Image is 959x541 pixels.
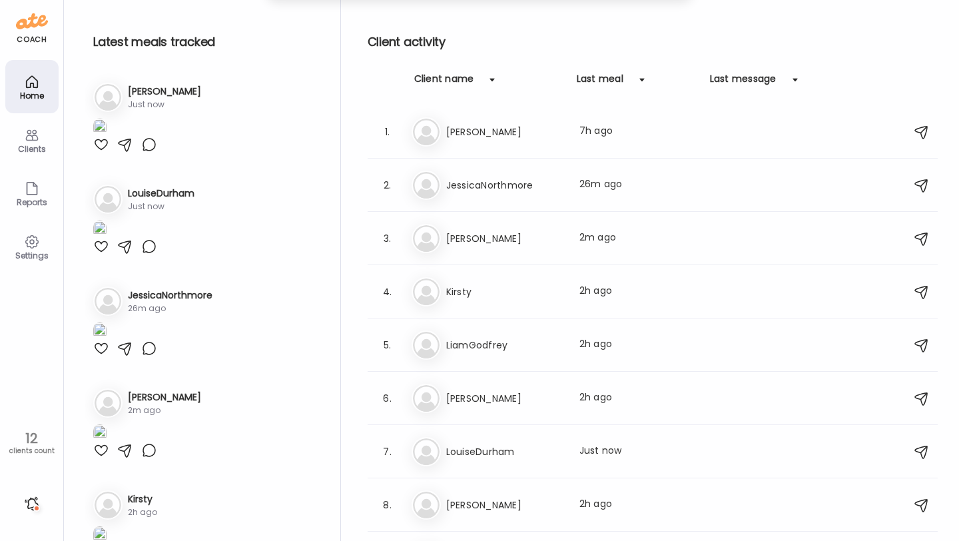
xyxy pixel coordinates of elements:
img: images%2FeG6ITufXlZfJWLTzQJChGV6uFB82%2FzTsgIcyVcyb9qSI8Ax1S%2FHZzKwbLivIjRrzlHPhoM_1080 [93,322,107,340]
h3: Kirsty [446,284,563,300]
div: clients count [5,446,59,456]
div: coach [17,34,47,45]
img: bg-avatar-default.svg [413,332,440,358]
div: 3. [380,231,396,247]
div: 4. [380,284,396,300]
div: 2h ago [128,506,157,518]
div: Just now [128,201,194,213]
div: 2. [380,177,396,193]
h3: [PERSON_NAME] [128,390,201,404]
div: 2h ago [579,284,697,300]
h3: [PERSON_NAME] [128,85,201,99]
div: Just now [128,99,201,111]
h3: JessicaNorthmore [446,177,563,193]
div: 5. [380,337,396,353]
h3: Kirsty [128,492,157,506]
img: bg-avatar-default.svg [95,390,121,416]
div: 6. [380,390,396,406]
h2: Client activity [368,32,938,52]
div: Client name [414,72,474,93]
div: 26m ago [579,177,697,193]
img: ate [16,11,48,32]
img: bg-avatar-default.svg [413,172,440,199]
div: 26m ago [128,302,212,314]
div: 7h ago [579,124,697,140]
h3: [PERSON_NAME] [446,497,563,513]
div: 7. [380,444,396,460]
div: Last message [710,72,777,93]
img: images%2FqXFc7aMTU5fNNZiMnXpPEgEZiJe2%2Frdj90qhy95nnvEBcWDqY%2FuMy3aBsD7PPBifS7lxuI_1080 [93,119,107,137]
img: bg-avatar-default.svg [95,84,121,111]
img: bg-avatar-default.svg [95,288,121,314]
img: images%2FvpbmLMGCmDVsOUR63jGeboT893F3%2F9j1HkR2CUXqaLrNqAt8u%2FUMUZfe9nmDddaKYdVpT0_1080 [93,221,107,239]
div: Reports [8,198,56,207]
div: Settings [8,251,56,260]
img: bg-avatar-default.svg [413,438,440,465]
img: bg-avatar-default.svg [413,119,440,145]
img: bg-avatar-default.svg [413,278,440,305]
img: bg-avatar-default.svg [413,492,440,518]
h3: LouiseDurham [128,187,194,201]
div: Home [8,91,56,100]
div: 2m ago [128,404,201,416]
div: 2h ago [579,390,697,406]
h3: JessicaNorthmore [128,288,212,302]
div: Just now [579,444,697,460]
div: 2h ago [579,497,697,513]
h3: LouiseDurham [446,444,563,460]
div: Last meal [577,72,623,93]
div: 2m ago [579,231,697,247]
h3: [PERSON_NAME] [446,124,563,140]
h3: [PERSON_NAME] [446,390,563,406]
h3: LiamGodfrey [446,337,563,353]
div: 2h ago [579,337,697,353]
h3: [PERSON_NAME] [446,231,563,247]
img: bg-avatar-default.svg [95,492,121,518]
img: bg-avatar-default.svg [413,225,440,252]
img: bg-avatar-default.svg [413,385,440,412]
h2: Latest meals tracked [93,32,319,52]
img: bg-avatar-default.svg [95,186,121,213]
div: 8. [380,497,396,513]
div: 1. [380,124,396,140]
div: Clients [8,145,56,153]
div: 12 [5,430,59,446]
img: images%2FImUBvKpfSWVQtcYrOixiRFFTEEs1%2FMN3SSDJY7RKyc8fBjJw1%2FMvtogmUf6SuInz1HZiZM_1080 [93,424,107,442]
